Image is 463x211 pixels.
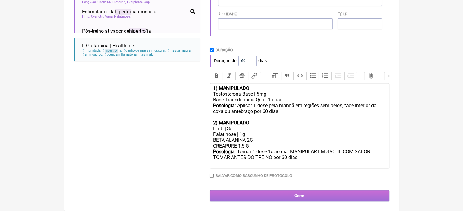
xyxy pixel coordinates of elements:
strong: Posologia [213,149,234,155]
div: Base Transdermica Qsp | 1 dose [213,97,386,103]
div: : Aplicar 1 dose pela manhã em regiões sem pêlos, face interior da coxa ou antebraço por 60 dias. [213,103,386,120]
strong: 2) MANIPULADO [213,120,249,126]
button: Code [293,72,306,80]
label: Salvar como rascunho de Protocolo [216,173,292,178]
span: massa magra [167,49,191,53]
span: L Glutamina | Healthline [82,43,134,49]
div: : Tomar 1 dose 1x ao dia. MANIPULAR EM SACHE COM SABOR E TOMAR ANTES DO TREINO por 60 dias. [213,149,386,166]
div: Hmb | 3g [213,126,386,131]
span: imunidade [82,49,101,53]
span: Hmb [82,15,90,19]
label: UF [338,12,347,16]
strong: 1) MANIPULADO [213,85,249,91]
label: Cidade [218,12,237,16]
span: Estimulador da fia muscular [82,9,158,15]
button: Italic [223,72,235,80]
div: Testosterona Base | 5mg [213,91,386,97]
label: Duração [216,48,233,52]
span: ganho de massa muscular [123,49,166,53]
span: fia [102,49,122,53]
button: Link [248,72,261,80]
button: Heading [268,72,281,80]
span: dias [258,58,267,63]
button: Numbers [319,72,331,80]
span: hipertro [115,9,131,15]
span: Cyanotis Vaga [91,15,113,19]
button: Bullets [306,72,319,80]
span: hipertro [105,49,118,53]
input: Gerar [210,190,389,201]
span: hipertro [129,28,146,34]
div: BETA ALANINA 2G CREAPURE 1,5 G [213,137,386,149]
button: Strikethrough [235,72,248,80]
button: Attach Files [364,72,377,80]
button: Decrease Level [331,72,344,80]
span: aminoácido [82,53,103,56]
span: doença inflamatoria intestinal [104,53,153,56]
span: Duração de [214,58,237,63]
button: Undo [384,72,397,80]
span: Palatinose [114,15,131,19]
button: Increase Level [344,72,357,80]
button: Bold [210,72,223,80]
strong: Posologia [213,103,234,108]
button: Quote [281,72,294,80]
div: Palatinose | 1g [213,131,386,137]
span: Pós-treino ativador de fia [82,28,151,34]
